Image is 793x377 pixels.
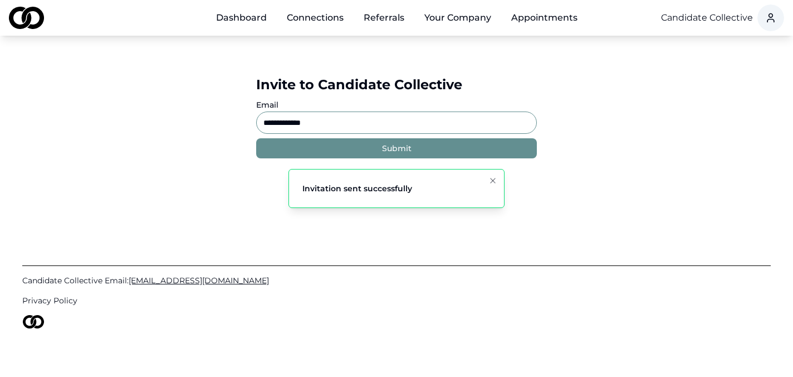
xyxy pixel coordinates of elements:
button: Your Company [415,7,500,29]
button: Candidate Collective [661,11,753,25]
img: logo [22,315,45,328]
a: Privacy Policy [22,295,771,306]
a: Connections [278,7,353,29]
button: Submit [256,138,537,158]
a: Dashboard [207,7,276,29]
a: Appointments [502,7,586,29]
div: Submit [382,143,412,154]
a: Candidate Collective Email:[EMAIL_ADDRESS][DOMAIN_NAME] [22,275,771,286]
nav: Main [207,7,586,29]
label: Email [256,100,278,110]
a: Referrals [355,7,413,29]
div: Invite to Candidate Collective [256,76,537,94]
span: [EMAIL_ADDRESS][DOMAIN_NAME] [129,275,269,286]
div: Invitation sent successfully [302,183,412,194]
img: logo [9,7,44,29]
